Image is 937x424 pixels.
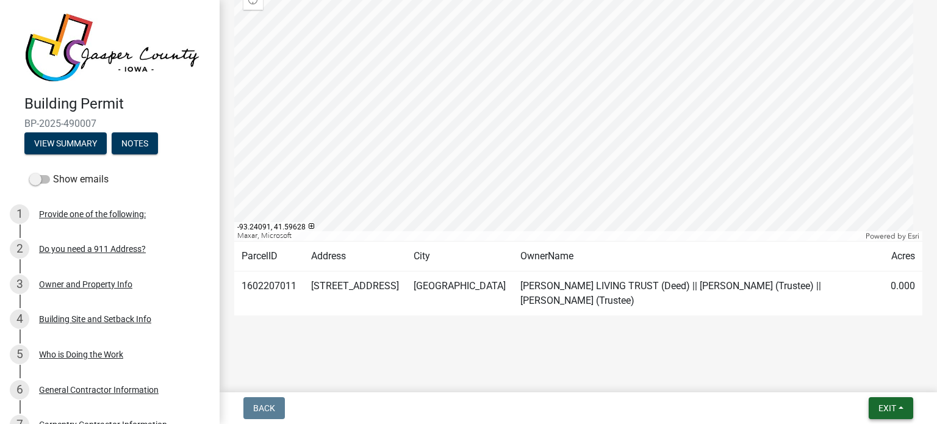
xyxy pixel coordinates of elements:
h4: Building Permit [24,95,210,113]
td: Acres [883,242,922,271]
td: City [406,242,513,271]
wm-modal-confirm: Summary [24,139,107,149]
td: 1602207011 [234,271,304,316]
td: [STREET_ADDRESS] [304,271,406,316]
td: OwnerName [513,242,883,271]
div: Powered by [863,231,922,241]
div: General Contractor Information [39,386,159,394]
span: Exit [878,403,896,413]
wm-modal-confirm: Notes [112,139,158,149]
div: 4 [10,309,29,329]
div: 3 [10,275,29,294]
img: Jasper County, Iowa [24,13,200,82]
div: 6 [10,380,29,400]
span: BP-2025-490007 [24,118,195,129]
div: Building Site and Setback Info [39,315,151,323]
div: Maxar, Microsoft [234,231,863,241]
div: Do you need a 911 Address? [39,245,146,253]
a: Esri [908,232,919,240]
td: [GEOGRAPHIC_DATA] [406,271,513,316]
div: 2 [10,239,29,259]
div: 5 [10,345,29,364]
div: 1 [10,204,29,224]
button: Back [243,397,285,419]
label: Show emails [29,172,109,187]
td: Address [304,242,406,271]
div: Owner and Property Info [39,280,132,289]
button: View Summary [24,132,107,154]
button: Notes [112,132,158,154]
td: [PERSON_NAME] LIVING TRUST (Deed) || [PERSON_NAME] (Trustee) || [PERSON_NAME] (Trustee) [513,271,883,316]
div: Who is Doing the Work [39,350,123,359]
span: Back [253,403,275,413]
button: Exit [869,397,913,419]
td: 0.000 [883,271,922,316]
div: Provide one of the following: [39,210,146,218]
td: ParcelID [234,242,304,271]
